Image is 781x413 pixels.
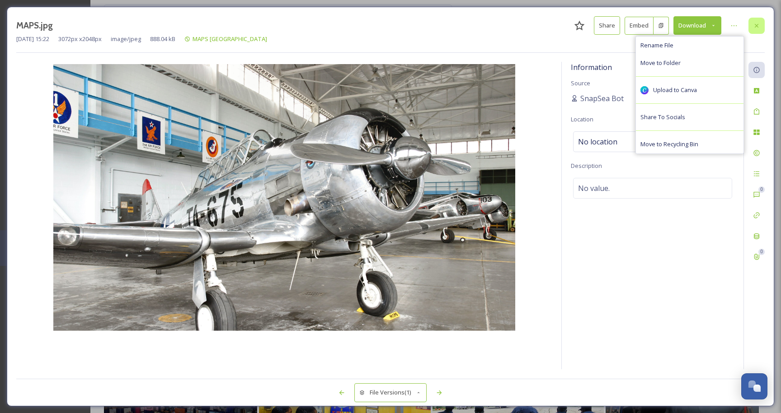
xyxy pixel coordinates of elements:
div: 0 [758,249,765,255]
div: 0 [758,186,765,193]
span: Information [571,62,612,72]
span: MAPS [GEOGRAPHIC_DATA] [193,35,267,43]
span: Move to Recycling Bin [640,140,698,148]
span: 888.04 kB [150,35,175,43]
span: Upload to Canva [653,86,697,94]
span: Source [571,79,590,87]
span: SnapSea Bot [580,93,624,104]
img: Canva Icon [640,86,649,94]
button: Share [594,16,620,35]
span: image/jpeg [111,35,141,43]
span: No value. [578,183,610,194]
span: Description [571,162,602,170]
img: 1WltnKWlc1-ZJEiqMdQDcnPPPH6YQV5Zi.jpg [16,64,552,371]
span: Move to Folder [640,59,681,67]
button: Download [673,16,721,35]
h3: MAPS.jpg [16,19,53,32]
button: Embed [625,17,654,35]
span: Rename File [640,41,673,50]
span: Location [571,115,593,123]
span: [DATE] 15:22 [16,35,49,43]
button: Open Chat [741,373,767,399]
button: File Versions(1) [354,383,427,402]
span: 3072 px x 2048 px [58,35,102,43]
span: No location [578,136,617,147]
span: Share To Socials [640,113,685,121]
